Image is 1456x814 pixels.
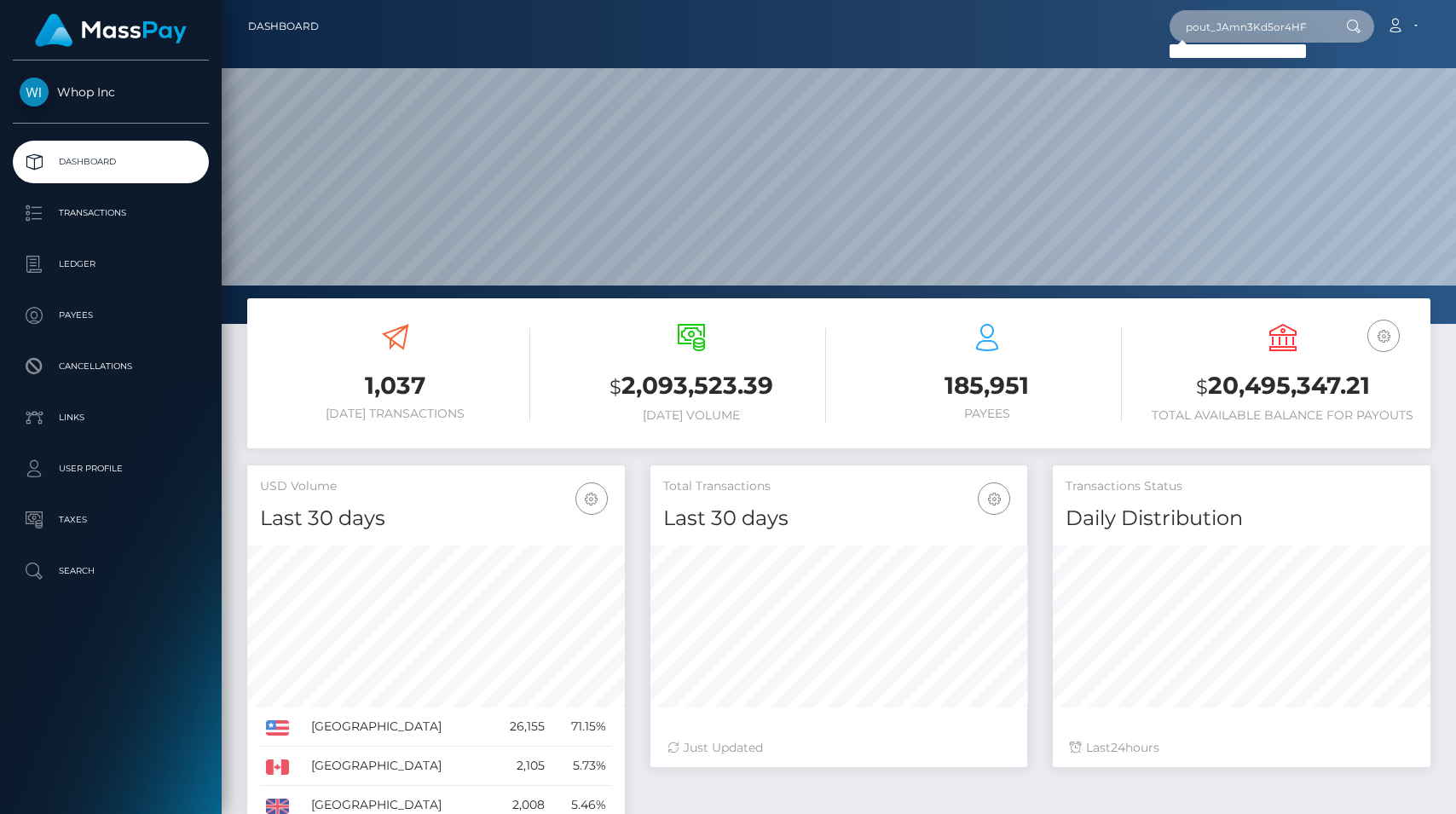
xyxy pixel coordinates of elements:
[1147,408,1418,423] h6: Total Available Balance for Payouts
[20,251,202,277] p: Ledger
[13,550,209,592] a: Search
[248,9,319,44] a: Dashboard
[266,759,289,775] img: CA.png
[1170,10,1330,43] input: Search...
[1066,478,1418,495] h5: Transactions Status
[305,747,490,786] td: [GEOGRAPHIC_DATA]
[13,396,209,439] a: Links
[13,447,209,490] a: User Profile
[610,375,621,399] small: $
[260,407,530,421] h6: [DATE] Transactions
[1111,740,1125,755] span: 24
[663,478,1015,495] h5: Total Transactions
[1147,369,1418,404] h3: 20,495,347.21
[556,408,826,423] h6: [DATE] Volume
[20,200,202,226] p: Transactions
[20,405,202,430] p: Links
[667,739,1011,757] div: Just Updated
[13,345,209,388] a: Cancellations
[20,354,202,379] p: Cancellations
[551,707,611,747] td: 71.15%
[260,478,612,495] h5: USD Volume
[13,294,209,337] a: Payees
[266,799,289,814] img: GB.png
[260,504,612,534] h4: Last 30 days
[20,507,202,533] p: Taxes
[20,303,202,328] p: Payees
[20,456,202,482] p: User Profile
[35,14,187,47] img: MassPay Logo
[266,720,289,736] img: US.png
[1066,504,1418,534] h4: Daily Distribution
[305,707,490,747] td: [GEOGRAPHIC_DATA]
[13,192,209,234] a: Transactions
[852,407,1122,421] h6: Payees
[556,369,826,404] h3: 2,093,523.39
[490,747,551,786] td: 2,105
[490,707,551,747] td: 26,155
[852,369,1122,402] h3: 185,951
[663,504,1015,534] h4: Last 30 days
[13,243,209,286] a: Ledger
[551,747,611,786] td: 5.73%
[1196,375,1208,399] small: $
[20,78,49,107] img: Whop Inc
[13,84,209,100] span: Whop Inc
[20,149,202,175] p: Dashboard
[13,141,209,183] a: Dashboard
[1070,739,1413,757] div: Last hours
[20,558,202,584] p: Search
[260,369,530,402] h3: 1,037
[13,499,209,541] a: Taxes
